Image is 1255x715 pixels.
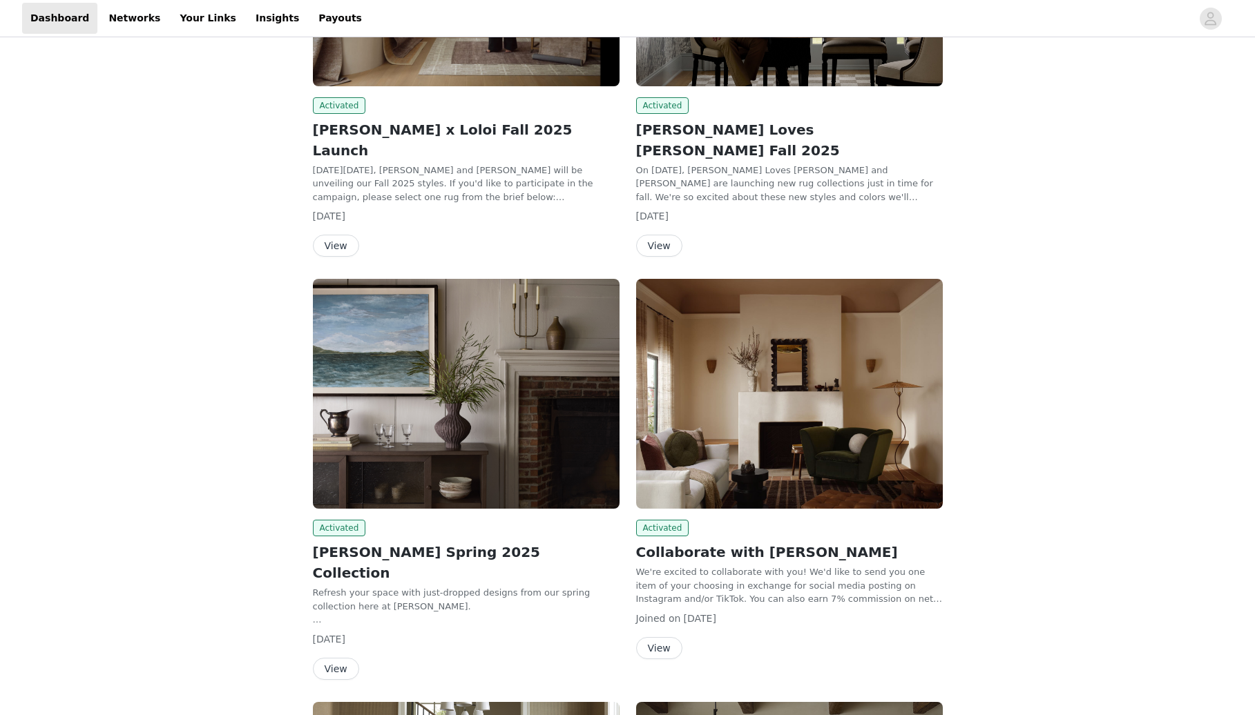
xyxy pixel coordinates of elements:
span: [DATE] [636,210,669,222]
img: Joon Loloi [313,279,620,509]
button: View [636,235,682,257]
span: [DATE] [313,210,345,222]
span: Activated [636,97,689,114]
h2: Collaborate with [PERSON_NAME] [636,542,943,562]
p: [DATE][DATE], [PERSON_NAME] and [PERSON_NAME] will be unveiling our Fall 2025 styles. If you'd li... [313,164,620,204]
img: Joon Loloi [636,279,943,509]
span: Joined on [636,613,681,624]
h2: [PERSON_NAME] Loves [PERSON_NAME] Fall 2025 [636,119,943,161]
button: View [636,637,682,659]
h2: [PERSON_NAME] Spring 2025 Collection [313,542,620,583]
span: Activated [313,520,366,536]
span: Activated [313,97,366,114]
a: View [313,664,359,674]
a: Your Links [171,3,245,34]
p: On [DATE], [PERSON_NAME] Loves [PERSON_NAME] and [PERSON_NAME] are launching new rug collections ... [636,164,943,204]
button: View [313,235,359,257]
a: View [636,643,682,654]
a: Payouts [310,3,370,34]
a: Insights [247,3,307,34]
span: Activated [636,520,689,536]
a: View [636,241,682,251]
a: Networks [100,3,169,34]
a: Dashboard [22,3,97,34]
div: avatar [1204,8,1217,30]
span: [DATE] [313,634,345,645]
h2: [PERSON_NAME] x Loloi Fall 2025 Launch [313,119,620,161]
span: [DATE] [684,613,716,624]
p: We're excited to collaborate with you! We'd like to send you one item of your choosing in exchang... [636,565,943,606]
p: Refresh your space with just-dropped designs from our spring collection here at [PERSON_NAME]. [313,586,620,613]
button: View [313,658,359,680]
a: View [313,241,359,251]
